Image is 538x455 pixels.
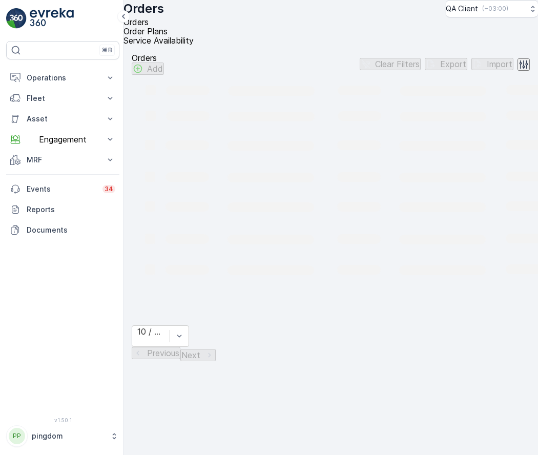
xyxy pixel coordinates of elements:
[482,5,508,13] p: ( +03:00 )
[180,349,216,361] button: Next
[27,204,115,215] p: Reports
[30,8,74,29] img: logo_light-DOdMpM7g.png
[440,59,466,69] p: Export
[123,17,149,27] span: Orders
[6,68,119,88] button: Operations
[147,64,163,73] p: Add
[137,327,164,336] div: 10 / Page
[6,8,27,29] img: logo
[27,135,99,144] p: Engagement
[487,59,512,69] p: Import
[27,184,96,194] p: Events
[27,73,99,83] p: Operations
[123,35,194,46] span: Service Availability
[181,350,200,360] p: Next
[6,199,119,220] a: Reports
[132,53,164,63] p: Orders
[360,58,421,70] button: Clear Filters
[105,185,113,193] p: 34
[6,425,119,447] button: PPpingdom
[425,58,467,70] button: Export
[471,58,513,70] button: Import
[6,220,119,240] a: Documents
[446,4,478,14] p: QA Client
[6,88,119,109] button: Fleet
[6,150,119,170] button: MRF
[132,63,164,75] button: Add
[132,347,180,359] button: Previous
[123,26,168,36] span: Order Plans
[375,59,420,69] p: Clear Filters
[6,129,119,150] button: Engagement
[6,109,119,129] button: Asset
[147,348,179,358] p: Previous
[27,155,99,165] p: MRF
[123,1,164,17] p: Orders
[27,93,99,104] p: Fleet
[27,225,115,235] p: Documents
[6,179,119,199] a: Events34
[102,46,112,54] p: ⌘B
[27,114,99,124] p: Asset
[9,428,25,444] div: PP
[6,417,119,423] span: v 1.50.1
[32,431,105,441] p: pingdom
